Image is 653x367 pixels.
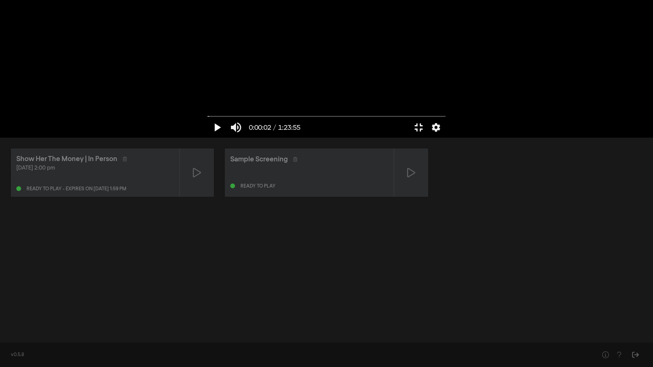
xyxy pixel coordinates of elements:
div: Ready to play - expires on [DATE] 1:59 pm [27,187,126,191]
button: Воспроизвести [207,117,227,138]
div: v0.5.8 [11,351,585,359]
div: Sample Screening [230,154,288,164]
button: Help [599,348,612,362]
button: Отключить звук [227,117,246,138]
div: [DATE] 2:00 pm [16,164,174,172]
button: Help [612,348,626,362]
button: 0:00:02 / 1:23:55 [246,117,304,138]
button: Обычный режим [409,117,428,138]
button: Дополнительные настройки [428,117,444,138]
div: Show Her The Money | In Person [16,154,117,164]
button: Sign Out [629,348,642,362]
div: Ready to play [240,184,275,189]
